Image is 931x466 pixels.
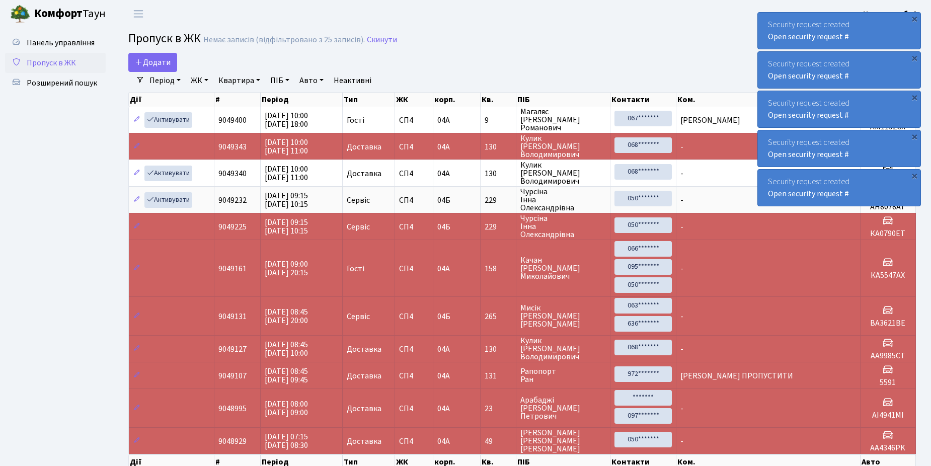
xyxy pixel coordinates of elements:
[347,196,370,204] span: Сервіс
[485,143,512,151] span: 130
[265,217,308,237] span: [DATE] 09:15 [DATE] 10:15
[218,141,247,152] span: 9049343
[347,170,381,178] span: Доставка
[485,405,512,413] span: 23
[865,378,911,387] h5: 5591
[437,370,450,381] span: 04А
[399,143,429,151] span: СП4
[680,115,740,126] span: [PERSON_NAME]
[437,168,450,179] span: 04А
[144,112,192,128] a: Активувати
[347,223,370,231] span: Сервіс
[330,72,375,89] a: Неактивні
[5,53,106,73] a: Пропуск в ЖК
[768,149,849,160] a: Open security request #
[265,110,308,130] span: [DATE] 10:00 [DATE] 18:00
[485,196,512,204] span: 229
[347,313,370,321] span: Сервіс
[367,35,397,45] a: Скинути
[520,214,606,239] span: Чурсіна Інна Олександрівна
[399,265,429,273] span: СП4
[610,93,676,107] th: Контакти
[395,93,433,107] th: ЖК
[680,141,683,152] span: -
[676,93,861,107] th: Ком.
[768,110,849,121] a: Open security request #
[680,168,683,179] span: -
[347,265,364,273] span: Гості
[485,223,512,231] span: 229
[27,37,95,48] span: Панель управління
[265,190,308,210] span: [DATE] 09:15 [DATE] 10:15
[758,170,920,206] div: Security request created
[265,259,308,278] span: [DATE] 09:00 [DATE] 20:15
[218,168,247,179] span: 9049340
[768,31,849,42] a: Open security request #
[218,115,247,126] span: 9049400
[27,77,97,89] span: Розширений пошук
[129,93,214,107] th: Дії
[5,33,106,53] a: Панель управління
[520,367,606,383] span: Рапопорт Ран
[347,116,364,124] span: Гості
[485,345,512,353] span: 130
[680,221,683,232] span: -
[218,195,247,206] span: 9049232
[437,195,450,206] span: 04Б
[265,306,308,326] span: [DATE] 08:45 [DATE] 20:00
[680,195,683,206] span: -
[399,313,429,321] span: СП4
[485,265,512,273] span: 158
[265,164,308,183] span: [DATE] 10:00 [DATE] 11:00
[909,131,919,141] div: ×
[218,311,247,322] span: 9049131
[863,8,919,20] a: Консьєрж б. 4.
[680,436,683,447] span: -
[128,30,201,47] span: Пропуск в ЖК
[437,141,450,152] span: 04А
[520,429,606,453] span: [PERSON_NAME] [PERSON_NAME] [PERSON_NAME]
[214,72,264,89] a: Квартира
[261,93,342,107] th: Період
[680,403,683,414] span: -
[218,370,247,381] span: 9049107
[347,372,381,380] span: Доставка
[865,202,911,212] h5: АН8078АТ
[485,170,512,178] span: 130
[218,221,247,232] span: 9049225
[265,339,308,359] span: [DATE] 08:45 [DATE] 10:00
[680,311,683,322] span: -
[520,337,606,361] span: Кулик [PERSON_NAME] Володимирович
[5,73,106,93] a: Розширений пошук
[520,256,606,280] span: Качан [PERSON_NAME] Миколайович
[909,14,919,24] div: ×
[909,53,919,63] div: ×
[187,72,212,89] a: ЖК
[909,171,919,181] div: ×
[399,170,429,178] span: СП4
[485,313,512,321] span: 265
[437,344,450,355] span: 04А
[145,72,185,89] a: Період
[481,93,517,107] th: Кв.
[520,108,606,132] span: Магаляс [PERSON_NAME] Романович
[265,137,308,157] span: [DATE] 10:00 [DATE] 11:00
[218,344,247,355] span: 9049127
[520,188,606,212] span: Чурсіна Інна Олександрівна
[437,263,450,274] span: 04А
[218,403,247,414] span: 9048995
[10,4,30,24] img: logo.png
[347,143,381,151] span: Доставка
[437,115,450,126] span: 04А
[347,405,381,413] span: Доставка
[399,372,429,380] span: СП4
[485,437,512,445] span: 49
[265,431,308,451] span: [DATE] 07:15 [DATE] 08:30
[520,134,606,159] span: Кулик [PERSON_NAME] Володимирович
[520,161,606,185] span: Кулик [PERSON_NAME] Володимирович
[680,263,683,274] span: -
[865,319,911,328] h5: ВА3621ВЕ
[265,399,308,418] span: [DATE] 08:00 [DATE] 09:00
[433,93,481,107] th: корп.
[399,116,429,124] span: СП4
